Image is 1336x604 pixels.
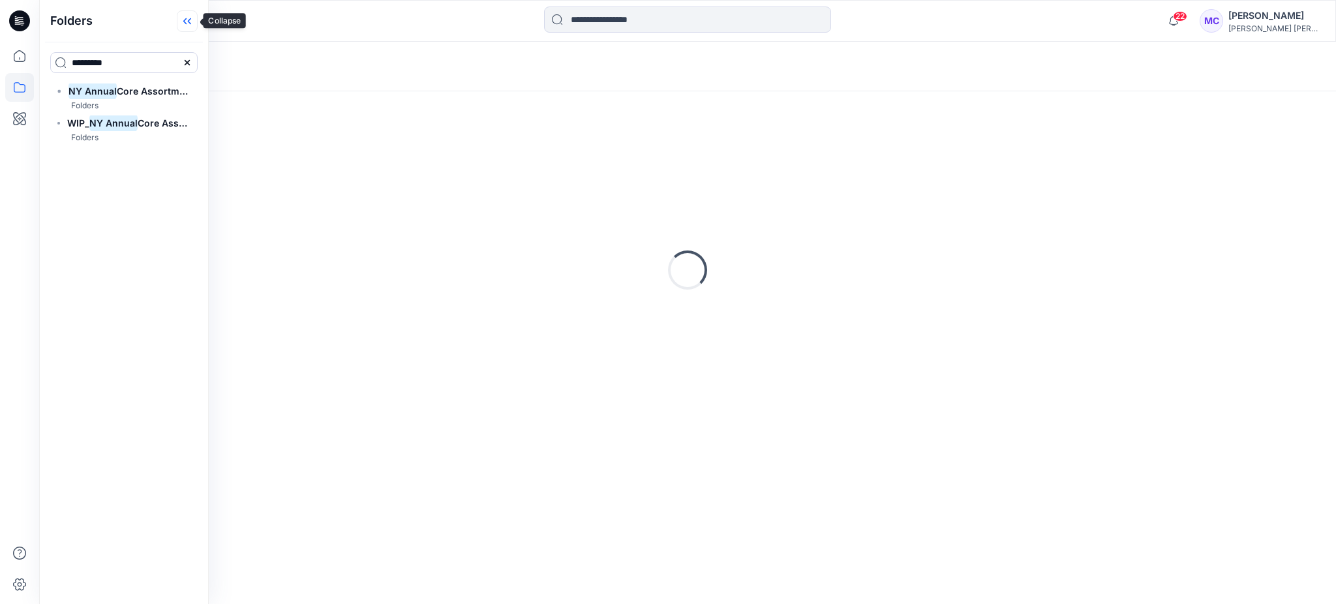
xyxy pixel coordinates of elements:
[117,85,241,97] span: Core Assortment Digital Lib
[67,117,89,128] span: WIP_
[71,99,99,113] p: Folders
[138,117,265,128] span: Core Assortment _SWEATER
[68,82,117,100] mark: NY Annual
[1200,9,1223,33] div: MC
[1228,8,1320,23] div: [PERSON_NAME]
[1173,11,1187,22] span: 22
[1228,23,1320,33] div: [PERSON_NAME] [PERSON_NAME]
[89,114,138,132] mark: NY Annual
[71,131,99,145] p: Folders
